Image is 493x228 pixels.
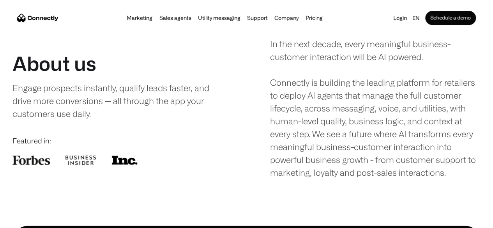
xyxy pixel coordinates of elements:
[270,37,481,179] div: In the next decade, every meaningful business-customer interaction will be AI powered. Connectly ...
[12,81,212,120] div: Engage prospects instantly, qualify leads faster, and drive more conversions — all through the ap...
[12,136,223,146] div: Featured in:
[303,15,325,21] a: Pricing
[412,12,419,23] div: en
[8,214,47,225] aside: Language selected: English
[274,12,299,23] div: Company
[196,15,243,21] a: Utility messaging
[12,52,96,75] h1: About us
[391,12,409,23] a: Login
[409,12,425,23] div: en
[425,11,476,25] a: Schedule a demo
[272,12,301,23] div: Company
[17,12,58,24] a: home
[245,15,270,21] a: Support
[124,15,155,21] a: Marketing
[157,15,193,21] a: Sales agents
[16,214,47,225] ul: Language list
